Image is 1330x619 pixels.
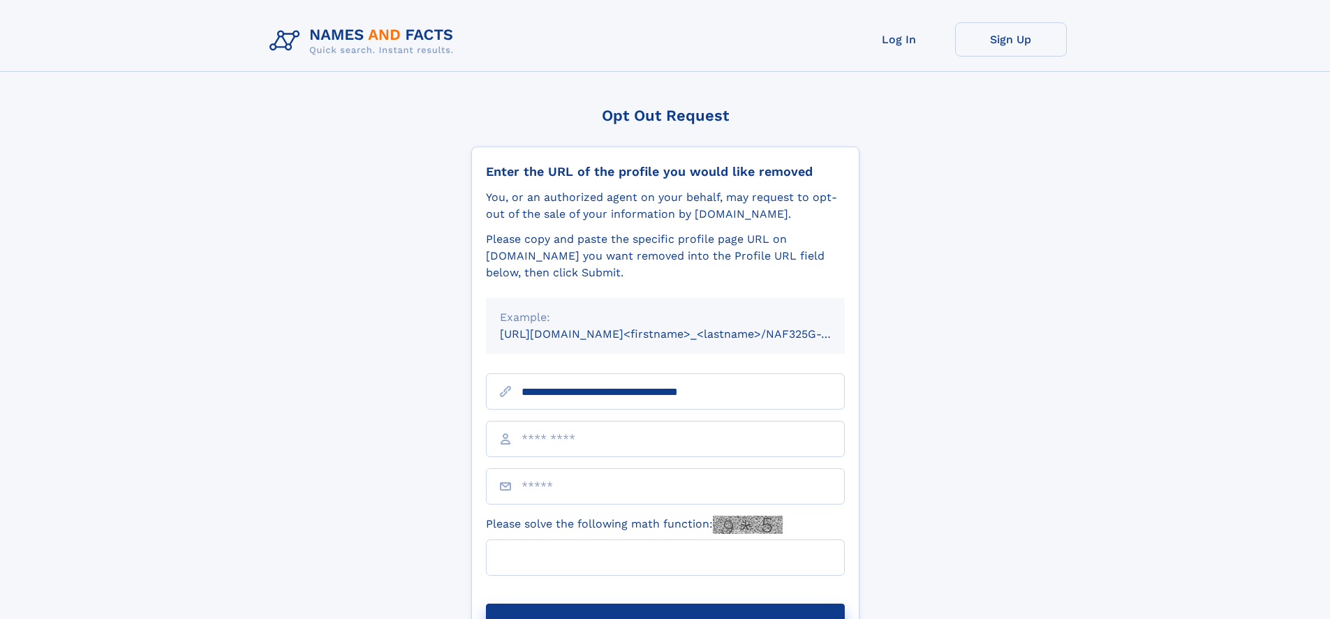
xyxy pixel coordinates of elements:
div: Enter the URL of the profile you would like removed [486,164,845,179]
a: Sign Up [955,22,1067,57]
small: [URL][DOMAIN_NAME]<firstname>_<lastname>/NAF325G-xxxxxxxx [500,327,871,341]
div: Example: [500,309,831,326]
label: Please solve the following math function: [486,516,783,534]
img: Logo Names and Facts [264,22,465,60]
div: Please copy and paste the specific profile page URL on [DOMAIN_NAME] you want removed into the Pr... [486,231,845,281]
div: You, or an authorized agent on your behalf, may request to opt-out of the sale of your informatio... [486,189,845,223]
div: Opt Out Request [471,107,859,124]
a: Log In [843,22,955,57]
